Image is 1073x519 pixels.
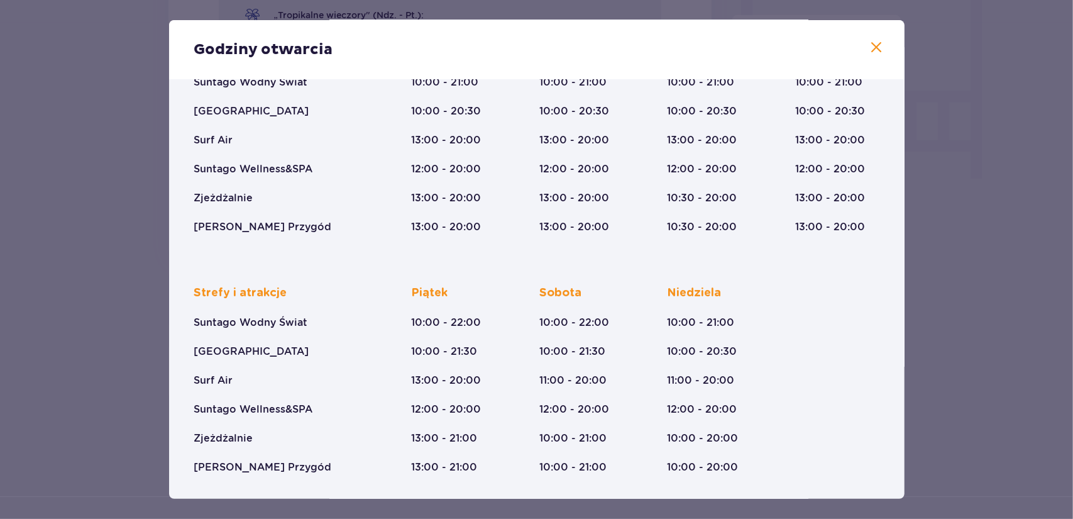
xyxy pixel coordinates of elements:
[668,75,735,89] p: 10:00 - 21:00
[194,75,308,89] p: Suntago Wodny Świat
[194,316,308,330] p: Suntago Wodny Świat
[539,403,609,416] p: 12:00 - 20:00
[539,220,609,234] p: 13:00 - 20:00
[412,345,478,359] p: 10:00 - 21:30
[194,286,287,301] p: Strefy i atrakcje
[412,403,481,416] p: 12:00 - 20:00
[412,460,478,474] p: 13:00 - 21:00
[194,345,309,359] p: [GEOGRAPHIC_DATA]
[539,374,607,388] p: 11:00 - 20:00
[539,162,609,176] p: 12:00 - 20:00
[194,104,309,118] p: [GEOGRAPHIC_DATA]
[539,191,609,205] p: 13:00 - 20:00
[668,133,737,147] p: 13:00 - 20:00
[412,104,481,118] p: 10:00 - 20:30
[412,75,479,89] p: 10:00 - 21:00
[539,104,609,118] p: 10:00 - 20:30
[668,403,737,416] p: 12:00 - 20:00
[539,432,607,445] p: 10:00 - 21:00
[668,345,737,359] p: 10:00 - 20:30
[795,162,865,176] p: 12:00 - 20:00
[194,403,313,416] p: Suntago Wellness&SPA
[668,432,739,445] p: 10:00 - 20:00
[668,286,722,301] p: Niedziela
[539,286,581,301] p: Sobota
[668,460,739,474] p: 10:00 - 20:00
[539,460,607,474] p: 10:00 - 21:00
[194,432,253,445] p: Zjeżdżalnie
[194,220,332,234] p: [PERSON_NAME] Przygód
[412,432,478,445] p: 13:00 - 21:00
[668,316,735,330] p: 10:00 - 21:00
[412,162,481,176] p: 12:00 - 20:00
[194,133,233,147] p: Surf Air
[668,374,735,388] p: 11:00 - 20:00
[194,374,233,388] p: Surf Air
[668,104,737,118] p: 10:00 - 20:30
[412,374,481,388] p: 13:00 - 20:00
[539,75,607,89] p: 10:00 - 21:00
[412,286,448,301] p: Piątek
[795,75,862,89] p: 10:00 - 21:00
[412,191,481,205] p: 13:00 - 20:00
[194,162,313,176] p: Suntago Wellness&SPA
[668,162,737,176] p: 12:00 - 20:00
[194,40,333,59] p: Godziny otwarcia
[412,220,481,234] p: 13:00 - 20:00
[412,316,481,330] p: 10:00 - 22:00
[194,460,332,474] p: [PERSON_NAME] Przygód
[668,191,737,205] p: 10:30 - 20:00
[412,133,481,147] p: 13:00 - 20:00
[795,191,865,205] p: 13:00 - 20:00
[795,104,865,118] p: 10:00 - 20:30
[539,345,605,359] p: 10:00 - 21:30
[539,316,609,330] p: 10:00 - 22:00
[539,133,609,147] p: 13:00 - 20:00
[795,133,865,147] p: 13:00 - 20:00
[194,191,253,205] p: Zjeżdżalnie
[668,220,737,234] p: 10:30 - 20:00
[795,220,865,234] p: 13:00 - 20:00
